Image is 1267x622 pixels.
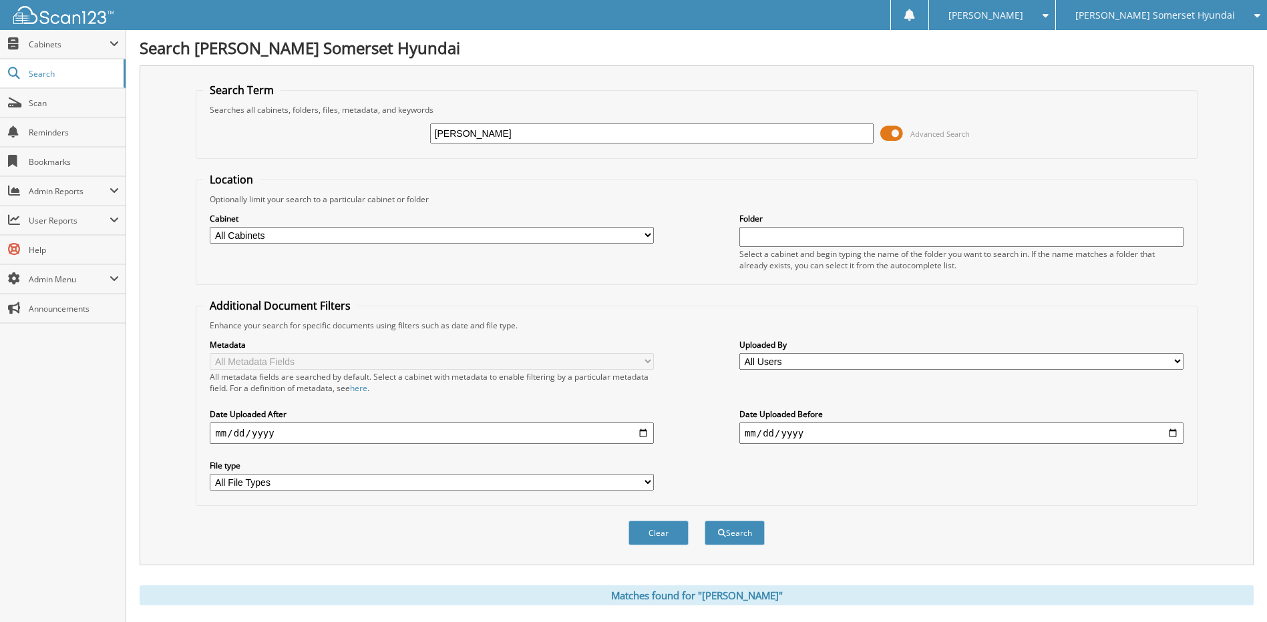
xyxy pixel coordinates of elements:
[210,339,654,350] label: Metadata
[739,422,1184,444] input: end
[210,371,654,394] div: All metadata fields are searched by default. Select a cabinet with metadata to enable filtering b...
[29,186,110,197] span: Admin Reports
[29,274,110,285] span: Admin Menu
[739,339,1184,350] label: Uploaded By
[13,6,114,24] img: scan123-logo-white.svg
[29,39,110,50] span: Cabinets
[210,460,654,471] label: File type
[739,248,1184,271] div: Select a cabinet and begin typing the name of the folder you want to search in. If the name match...
[140,585,1254,605] div: Matches found for "[PERSON_NAME]"
[910,129,970,139] span: Advanced Search
[705,521,765,545] button: Search
[203,298,357,313] legend: Additional Document Filters
[210,213,654,224] label: Cabinet
[948,11,1023,19] span: [PERSON_NAME]
[739,408,1184,420] label: Date Uploaded Before
[628,521,689,545] button: Clear
[29,68,117,79] span: Search
[203,83,281,97] legend: Search Term
[29,127,119,138] span: Reminders
[203,194,1190,205] div: Optionally limit your search to a particular cabinet or folder
[210,408,654,420] label: Date Uploaded After
[1075,11,1235,19] span: [PERSON_NAME] Somerset Hyundai
[350,382,367,394] a: here
[1200,558,1267,622] iframe: Chat Widget
[203,104,1190,115] div: Searches all cabinets, folders, files, metadata, and keywords
[210,422,654,444] input: start
[29,97,119,109] span: Scan
[29,244,119,256] span: Help
[203,172,260,187] legend: Location
[29,303,119,314] span: Announcements
[203,320,1190,331] div: Enhance your search for specific documents using filters such as date and file type.
[29,215,110,226] span: User Reports
[29,156,119,168] span: Bookmarks
[140,37,1254,59] h1: Search [PERSON_NAME] Somerset Hyundai
[739,213,1184,224] label: Folder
